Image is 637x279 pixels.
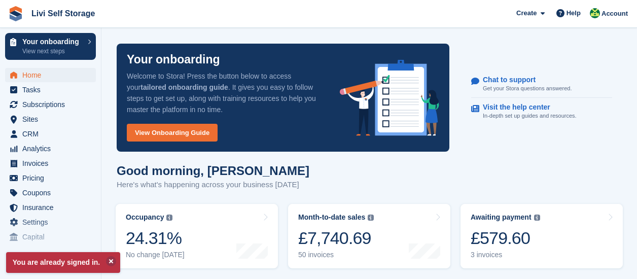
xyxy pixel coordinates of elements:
a: menu [5,215,96,229]
a: Visit the help center In-depth set up guides and resources. [471,98,612,125]
a: menu [5,83,96,97]
a: Livi Self Storage [27,5,99,22]
span: Sites [22,112,83,126]
p: Here's what's happening across your business [DATE] [117,179,309,191]
h1: Good morning, [PERSON_NAME] [117,164,309,178]
p: View next steps [22,47,83,56]
a: menu [5,142,96,156]
img: onboarding-info-6c161a55d2c0e0a8cae90662b2fe09162a5109e8cc188191df67fb4f79e88e88.svg [340,60,439,136]
p: Your onboarding [127,54,220,65]
a: menu [5,186,96,200]
span: Settings [22,215,83,229]
span: Invoices [22,156,83,170]
span: Analytics [22,142,83,156]
a: Month-to-date sales £7,740.69 50 invoices [288,204,450,268]
strong: tailored onboarding guide [140,83,228,91]
a: menu [5,171,96,185]
p: Your onboarding [22,38,83,45]
a: View Onboarding Guide [127,124,218,142]
p: Chat to support [483,76,563,84]
div: 3 invoices [471,251,540,259]
span: CRM [22,127,83,141]
a: Your onboarding View next steps [5,33,96,60]
div: Awaiting payment [471,213,532,222]
img: stora-icon-8386f47178a22dfd0bd8f6a31ec36ba5ce8667c1dd55bd0f319d3a0aa187defe.svg [8,6,23,21]
a: Chat to support Get your Stora questions answered. [471,71,612,98]
span: Subscriptions [22,97,83,112]
div: 24.31% [126,228,185,249]
img: icon-info-grey-7440780725fd019a000dd9b08b2336e03edf1995a4989e88bcd33f0948082b44.svg [368,215,374,221]
a: menu [5,112,96,126]
span: Coupons [22,186,83,200]
div: £579.60 [471,228,540,249]
p: You are already signed in. [6,252,120,273]
img: icon-info-grey-7440780725fd019a000dd9b08b2336e03edf1995a4989e88bcd33f0948082b44.svg [166,215,172,221]
span: Help [567,8,581,18]
div: No change [DATE] [126,251,185,259]
div: Occupancy [126,213,164,222]
a: menu [5,230,96,244]
a: menu [5,97,96,112]
a: Occupancy 24.31% No change [DATE] [116,204,278,268]
a: menu [5,200,96,215]
div: Month-to-date sales [298,213,365,222]
a: menu [5,127,96,141]
span: Pricing [22,171,83,185]
p: Visit the help center [483,103,569,112]
span: Account [601,9,628,19]
p: In-depth set up guides and resources. [483,112,577,120]
span: Tasks [22,83,83,97]
p: Get your Stora questions answered. [483,84,572,93]
img: icon-info-grey-7440780725fd019a000dd9b08b2336e03edf1995a4989e88bcd33f0948082b44.svg [534,215,540,221]
img: Alex Handyside [590,8,600,18]
span: Create [516,8,537,18]
span: Insurance [22,200,83,215]
span: Home [22,68,83,82]
p: Welcome to Stora! Press the button below to access your . It gives you easy to follow steps to ge... [127,71,324,115]
div: £7,740.69 [298,228,374,249]
a: Awaiting payment £579.60 3 invoices [461,204,623,268]
a: menu [5,68,96,82]
a: menu [5,156,96,170]
span: Capital [22,230,83,244]
div: 50 invoices [298,251,374,259]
